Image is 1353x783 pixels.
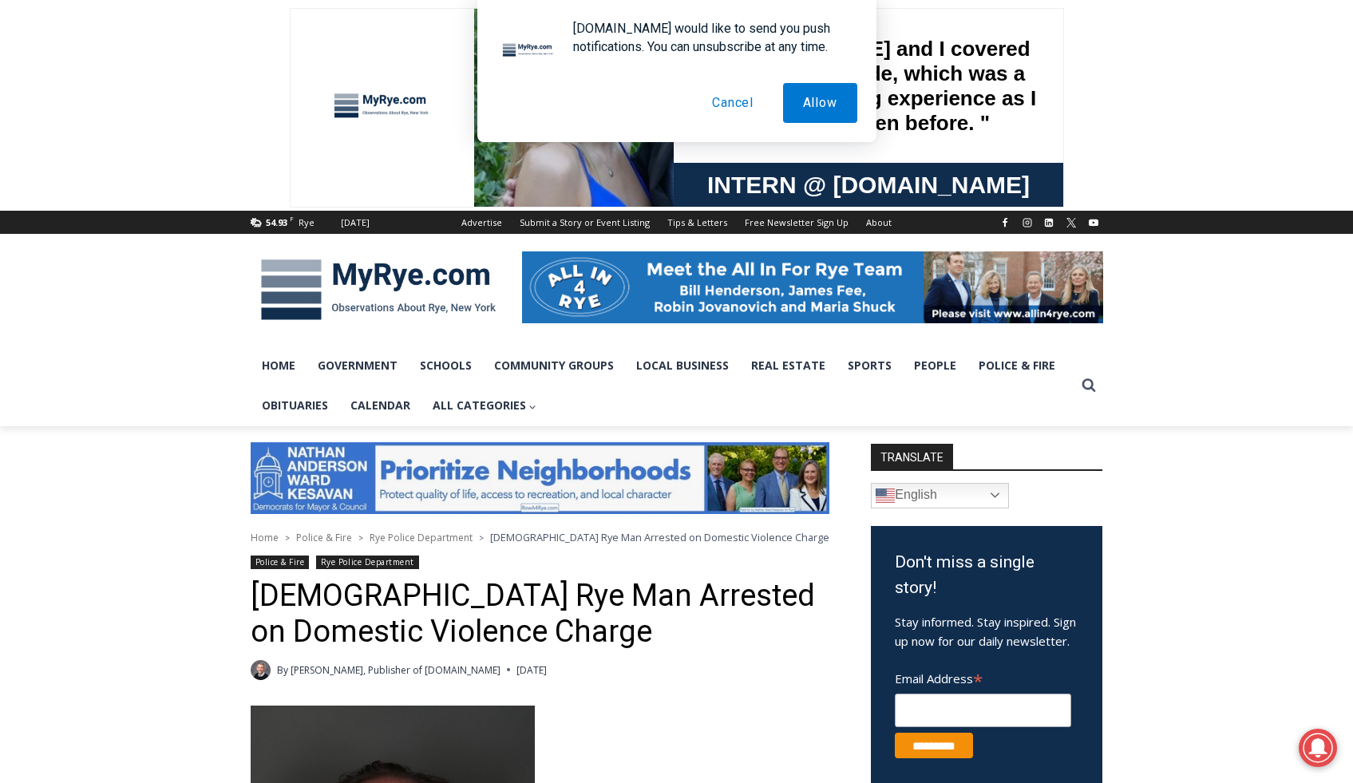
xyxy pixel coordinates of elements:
[251,248,506,331] img: MyRye.com
[251,386,339,425] a: Obituaries
[453,211,900,234] nav: Secondary Navigation
[285,532,290,544] span: >
[895,612,1078,651] p: Stay informed. Stay inspired. Sign up now for our daily newsletter.
[409,346,483,386] a: Schools
[290,214,294,223] span: F
[1062,213,1081,232] a: X
[871,444,953,469] strong: TRANSLATE
[1039,213,1058,232] a: Linkedin
[516,662,547,678] time: [DATE]
[251,556,310,569] a: Police & Fire
[251,529,829,545] nav: Breadcrumbs
[783,83,857,123] button: Allow
[876,486,895,505] img: en
[659,211,736,234] a: Tips & Letters
[403,1,754,155] div: "[PERSON_NAME] and I covered the [DATE] Parade, which was a really eye opening experience as I ha...
[316,556,419,569] a: Rye Police Department
[277,662,288,678] span: By
[479,532,484,544] span: >
[511,211,659,234] a: Submit a Story or Event Listing
[1018,213,1037,232] a: Instagram
[490,530,829,544] span: [DEMOGRAPHIC_DATA] Rye Man Arrested on Domestic Violence Charge
[384,155,773,199] a: Intern @ [DOMAIN_NAME]
[692,83,773,123] button: Cancel
[496,19,560,83] img: notification icon
[522,251,1103,323] img: All in for Rye
[251,660,271,680] a: Author image
[560,19,857,56] div: [DOMAIN_NAME] would like to send you push notifications. You can unsubscribe at any time.
[895,550,1078,600] h3: Don't miss a single story!
[995,213,1015,232] a: Facebook
[837,346,903,386] a: Sports
[453,211,511,234] a: Advertise
[421,386,548,425] button: Child menu of All Categories
[1074,371,1103,400] button: View Search Form
[296,531,352,544] a: Police & Fire
[291,663,500,677] a: [PERSON_NAME], Publisher of [DOMAIN_NAME]
[251,346,1074,426] nav: Primary Navigation
[307,346,409,386] a: Government
[625,346,740,386] a: Local Business
[895,662,1071,691] label: Email Address
[903,346,967,386] a: People
[251,346,307,386] a: Home
[967,346,1066,386] a: Police & Fire
[370,531,473,544] a: Rye Police Department
[736,211,857,234] a: Free Newsletter Sign Up
[871,483,1009,508] a: English
[417,159,740,195] span: Intern @ [DOMAIN_NAME]
[339,386,421,425] a: Calendar
[299,216,315,230] div: Rye
[341,216,370,230] div: [DATE]
[740,346,837,386] a: Real Estate
[251,531,279,544] a: Home
[483,346,625,386] a: Community Groups
[1084,213,1103,232] a: YouTube
[251,578,829,651] h1: [DEMOGRAPHIC_DATA] Rye Man Arrested on Domestic Violence Charge
[358,532,363,544] span: >
[266,216,287,228] span: 54.93
[857,211,900,234] a: About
